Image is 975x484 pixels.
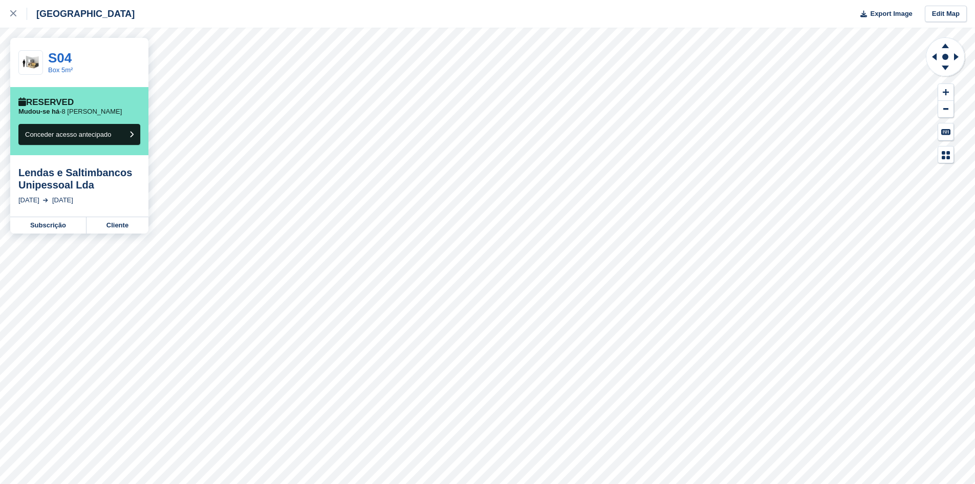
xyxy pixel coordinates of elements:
[52,195,73,205] div: [DATE]
[854,6,913,23] button: Export Image
[938,84,954,101] button: Zoom In
[18,166,140,191] div: Lendas e Saltimbancos Unipessoal Lda
[18,124,140,145] button: Conceder acesso antecipado
[43,198,48,202] img: arrow-right-light-icn-cde0832a797a2874e46488d9cf13f60e5c3a73dbe684e267c42b8395dfbc2abf.svg
[18,108,122,116] p: -8 [PERSON_NAME]
[938,123,954,140] button: Keyboard Shortcuts
[48,50,72,66] a: S04
[938,101,954,118] button: Zoom Out
[938,146,954,163] button: Map Legend
[925,6,967,23] a: Edit Map
[27,8,135,20] div: [GEOGRAPHIC_DATA]
[10,217,86,234] a: Subscrição
[86,217,148,234] a: Cliente
[25,131,111,138] span: Conceder acesso antecipado
[18,97,74,108] div: Reserved
[18,108,59,115] span: Mudou-se há
[48,66,73,74] a: Box 5m²
[870,9,912,19] span: Export Image
[19,54,42,72] img: 50-sqft-unit.jpg
[18,195,39,205] div: [DATE]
